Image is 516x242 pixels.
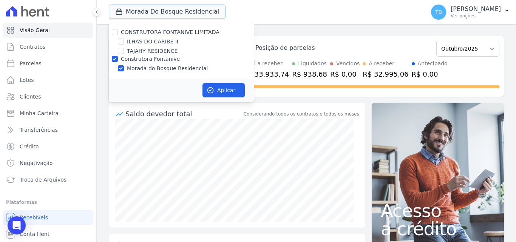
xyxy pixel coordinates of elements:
button: Morada Do Bosque Residencial [109,5,226,19]
label: CONSTRUTORA FONTANIVE LIMITADA [121,29,219,35]
a: Lotes [3,72,93,88]
a: Negativação [3,156,93,171]
span: Parcelas [20,60,42,67]
button: TB [PERSON_NAME] Ver opções [425,2,516,23]
a: Visão Geral [3,23,93,38]
a: Clientes [3,89,93,104]
span: a crédito [381,220,495,238]
div: Total a receber [243,60,289,68]
div: Open Intercom Messenger [8,216,26,234]
span: Conta Hent [20,230,49,238]
span: Troca de Arquivos [20,176,66,183]
div: Liquidados [298,60,327,68]
div: R$ 938,68 [292,69,327,79]
div: R$ 0,00 [330,69,360,79]
label: Morada do Bosque Residencial [127,65,208,72]
a: Troca de Arquivos [3,172,93,187]
span: Acesso [381,202,495,220]
span: Crédito [20,143,39,150]
a: Conta Hent [3,227,93,242]
span: Visão Geral [20,26,50,34]
span: Minha Carteira [20,109,59,117]
a: Transferências [3,122,93,137]
div: R$ 33.933,74 [243,69,289,79]
span: Lotes [20,76,34,84]
label: ILHAS DO CARIBE II [127,38,178,46]
p: [PERSON_NAME] [451,5,501,13]
span: Recebíveis [20,214,48,221]
div: R$ 32.995,06 [363,69,408,79]
div: R$ 0,00 [412,69,448,79]
div: Antecipado [418,60,448,68]
span: Negativação [20,159,53,167]
a: Recebíveis [3,210,93,225]
span: TB [435,9,442,15]
span: Contratos [20,43,45,51]
div: Vencidos [336,60,360,68]
div: Considerando todos os contratos e todos os meses [244,111,359,117]
div: A receber [369,60,394,68]
p: Ver opções [451,13,501,19]
a: Parcelas [3,56,93,71]
a: Crédito [3,139,93,154]
label: TAJAHY RESIDENCE [127,47,178,55]
a: Minha Carteira [3,106,93,121]
span: Clientes [20,93,41,100]
div: Posição de parcelas [255,43,315,52]
span: Transferências [20,126,58,134]
a: Contratos [3,39,93,54]
div: Plataformas [6,198,90,207]
div: Saldo devedor total [125,109,242,119]
label: Construtora Fontanive [121,56,180,62]
button: Aplicar [202,83,245,97]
